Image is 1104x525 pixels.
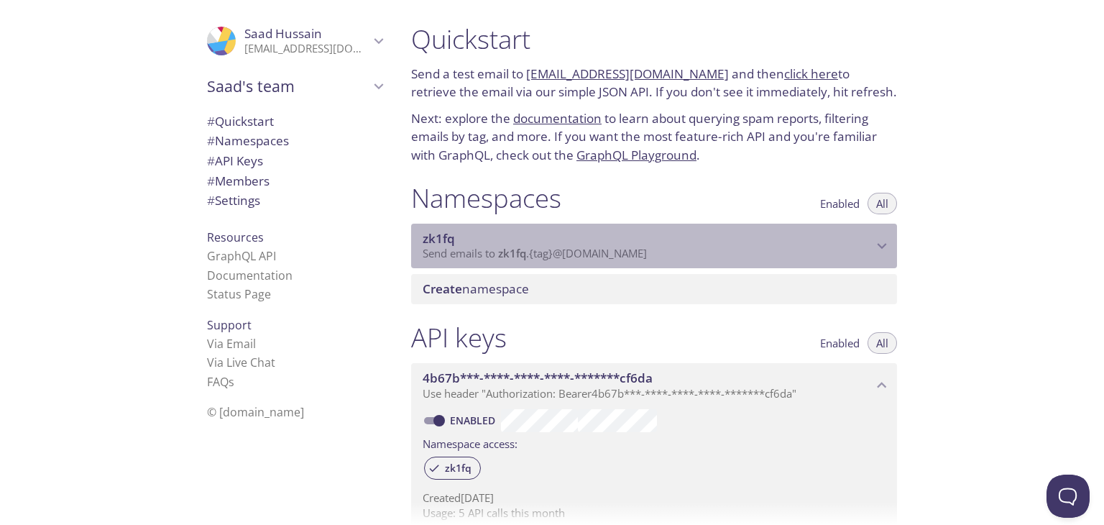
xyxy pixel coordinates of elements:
[411,109,897,165] p: Next: explore the to learn about querying spam reports, filtering emails by tag, and more. If you...
[207,76,369,96] span: Saad's team
[411,182,561,214] h1: Namespaces
[498,246,526,260] span: zk1fq
[195,17,394,65] div: Saad Hussain
[784,65,838,82] a: click here
[513,110,602,127] a: documentation
[207,286,271,302] a: Status Page
[411,274,897,304] div: Create namespace
[423,432,517,453] label: Namespace access:
[448,414,501,427] a: Enabled
[207,113,215,129] span: #
[411,23,897,55] h1: Quickstart
[207,192,215,209] span: #
[423,230,455,247] span: zk1fq
[229,374,234,390] span: s
[576,147,696,163] a: GraphQL Playground
[207,173,270,189] span: Members
[207,374,234,390] a: FAQ
[195,151,394,171] div: API Keys
[244,25,322,42] span: Saad Hussain
[207,152,215,169] span: #
[207,173,215,189] span: #
[244,42,369,56] p: [EMAIL_ADDRESS][DOMAIN_NAME]
[207,268,293,283] a: Documentation
[207,152,263,169] span: API Keys
[195,68,394,105] div: Saad's team
[868,332,897,354] button: All
[811,332,868,354] button: Enabled
[207,336,256,352] a: Via Email
[207,192,260,209] span: Settings
[424,457,481,480] div: zk1fq
[207,355,275,370] a: Via Live Chat
[423,280,462,297] span: Create
[207,317,252,333] span: Support
[423,246,647,260] span: Send emails to . {tag} @[DOMAIN_NAME]
[868,193,897,214] button: All
[195,111,394,132] div: Quickstart
[207,132,215,149] span: #
[423,280,529,297] span: namespace
[411,65,897,101] p: Send a test email to and then to retrieve the email via our simple JSON API. If you don't see it ...
[207,404,304,420] span: © [DOMAIN_NAME]
[195,131,394,151] div: Namespaces
[411,321,507,354] h1: API keys
[207,113,274,129] span: Quickstart
[195,171,394,191] div: Members
[207,132,289,149] span: Namespaces
[195,191,394,211] div: Team Settings
[811,193,868,214] button: Enabled
[1046,475,1090,518] iframe: Help Scout Beacon - Open
[411,224,897,268] div: zk1fq namespace
[436,462,480,475] span: zk1fq
[423,490,885,506] p: Created [DATE]
[207,248,276,264] a: GraphQL API
[526,65,729,82] a: [EMAIL_ADDRESS][DOMAIN_NAME]
[207,229,264,245] span: Resources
